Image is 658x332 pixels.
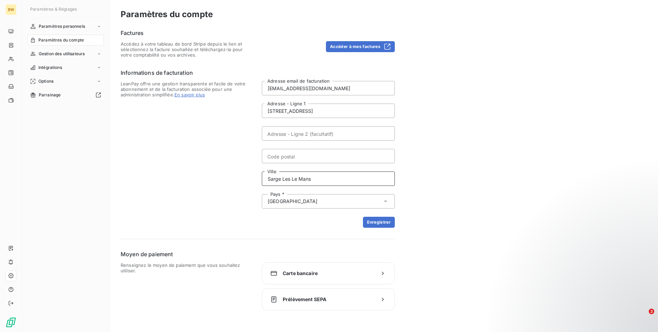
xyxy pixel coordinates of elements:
[27,35,104,46] a: Paramètres du compte
[38,37,84,43] span: Paramètres du compte
[363,217,395,228] button: Enregistrer
[38,64,62,71] span: Intégrations
[121,41,254,58] span: Accédez à votre tableau de bord Stripe depuis le lien et sélectionnez la facture souhaitée et tél...
[121,81,254,228] span: LeanPay offre une gestion transparente et facile de votre abonnement et de la facturation associé...
[262,104,395,118] input: placeholder
[262,81,395,95] input: placeholder
[121,29,395,37] h6: Factures
[174,92,205,97] span: En savoir plus
[649,309,654,314] span: 2
[326,41,395,52] button: Accéder à mes factures
[5,4,16,15] div: BW
[268,198,318,205] span: [GEOGRAPHIC_DATA]
[121,262,254,310] span: Renseignez le moyen de paiement que vous souhaitez utiliser.
[635,309,651,325] iframe: Intercom live chat
[121,8,647,21] h3: Paramètres du compte
[27,90,104,100] a: Parrainage
[283,270,374,277] span: Carte bancaire
[121,250,395,258] h6: Moyen de paiement
[521,265,658,313] iframe: Intercom notifications message
[121,69,395,77] h6: Informations de facturation
[30,7,77,12] span: Paramètres & Réglages
[262,171,395,186] input: placeholder
[5,317,16,328] img: Logo LeanPay
[38,78,53,84] span: Options
[39,23,85,29] span: Paramètres personnels
[262,126,395,141] input: placeholder
[283,296,374,303] span: Prélèvement SEPA
[262,149,395,163] input: placeholder
[39,51,85,57] span: Gestion des utilisateurs
[39,92,61,98] span: Parrainage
